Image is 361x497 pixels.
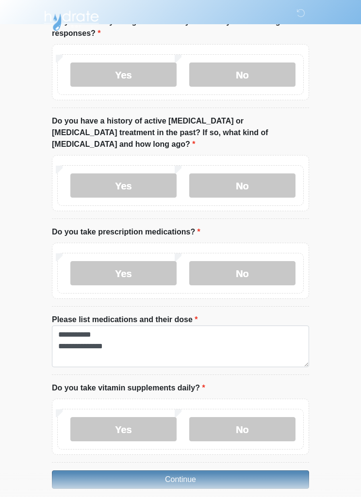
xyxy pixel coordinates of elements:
[189,173,295,198] label: No
[70,62,177,87] label: Yes
[52,226,200,238] label: Do you take prescription medications?
[189,417,295,441] label: No
[42,7,100,31] img: Hydrate IV Bar - Scottsdale Logo
[189,261,295,285] label: No
[189,62,295,87] label: No
[70,417,177,441] label: Yes
[52,470,309,489] button: Continue
[70,261,177,285] label: Yes
[52,314,198,326] label: Please list medications and their dose
[70,173,177,198] label: Yes
[52,382,205,394] label: Do you take vitamin supplements daily?
[52,115,309,150] label: Do you have a history of active [MEDICAL_DATA] or [MEDICAL_DATA] treatment in the past? If so, wh...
